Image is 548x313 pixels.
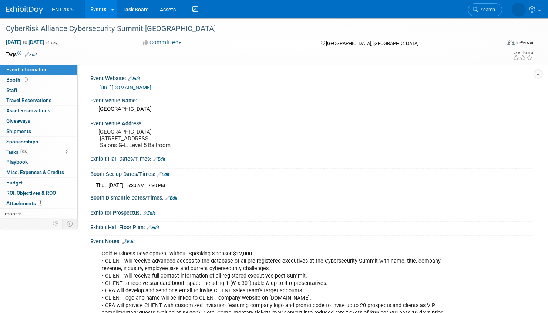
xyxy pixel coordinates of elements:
a: Asset Reservations [0,106,77,116]
span: Misc. Expenses & Credits [6,169,64,175]
td: Personalize Event Tab Strip [50,219,63,228]
span: [DATE] [DATE] [6,39,44,45]
span: Shipments [6,128,31,134]
img: Rose Bodin [512,3,526,17]
a: Misc. Expenses & Credits [0,167,77,177]
img: ExhibitDay [6,6,43,14]
div: Event Website: [90,73,533,82]
span: Event Information [6,67,48,72]
span: Staff [6,87,17,93]
span: Budget [6,180,23,186]
a: Edit [128,76,140,81]
a: Sponsorships [0,137,77,147]
td: Thu. [96,181,108,189]
span: 0% [20,149,28,154]
td: [DATE] [108,181,124,189]
a: Attachments1 [0,198,77,208]
div: CyberRisk Alliance Cybersecurity Summit [GEOGRAPHIC_DATA] [3,22,488,35]
span: to [21,39,28,45]
a: Search [468,3,502,16]
pre: [GEOGRAPHIC_DATA] [STREET_ADDRESS] Salons G-L, Level 5 Ballroom [98,129,267,149]
span: Giveaways [6,118,30,124]
span: Search [478,7,495,13]
span: Booth not reserved yet [22,77,29,82]
img: Format-Inperson.png [507,40,515,45]
a: Edit [153,157,165,162]
div: Event Venue Address: [90,118,533,127]
div: In-Person [516,40,533,45]
a: Staff [0,85,77,95]
a: Edit [143,211,155,216]
a: Edit [147,225,159,230]
span: ENT2025 [52,7,74,13]
div: Event Rating [513,51,533,54]
a: [URL][DOMAIN_NAME] [99,85,151,91]
span: ROI, Objectives & ROO [6,190,56,196]
div: Exhibit Hall Dates/Times: [90,153,533,163]
a: Edit [165,195,178,201]
td: Tags [6,51,37,58]
div: [GEOGRAPHIC_DATA] [96,103,528,115]
a: Shipments [0,126,77,136]
a: Event Information [0,65,77,75]
button: Committed [140,39,184,47]
a: Tasks0% [0,147,77,157]
a: Booth [0,75,77,85]
span: (1 day) [46,40,59,45]
a: Budget [0,178,77,188]
span: Sponsorships [6,139,38,144]
div: Event Venue Name: [90,95,533,104]
a: Travel Reservations [0,95,77,105]
span: 6:30 AM - 7:30 PM [127,183,165,188]
a: ROI, Objectives & ROO [0,188,77,198]
a: Edit [25,52,37,57]
div: Exhibitor Prospectus: [90,207,533,217]
div: Booth Dismantle Dates/Times: [90,192,533,202]
span: Travel Reservations [6,97,51,103]
div: Event Format [454,38,533,50]
span: Playbook [6,159,28,165]
div: Event Notes: [90,236,533,245]
span: [GEOGRAPHIC_DATA], [GEOGRAPHIC_DATA] [326,41,418,46]
span: Attachments [6,200,43,206]
a: Edit [122,239,135,244]
a: Edit [157,172,169,177]
a: Playbook [0,157,77,167]
span: Tasks [6,149,28,155]
a: Giveaways [0,116,77,126]
a: more [0,209,77,219]
span: more [5,211,17,217]
span: Booth [6,77,29,83]
span: 1 [38,200,43,206]
td: Toggle Event Tabs [63,219,78,228]
span: Asset Reservations [6,108,50,113]
div: Exhibit Hall Floor Plan: [90,222,533,231]
div: Booth Set-up Dates/Times: [90,169,533,178]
